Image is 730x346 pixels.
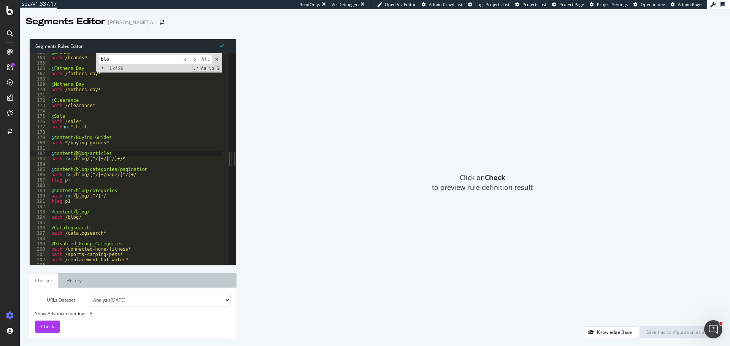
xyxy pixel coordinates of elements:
div: arrow-right-arrow-left [160,20,164,25]
div: 178 [30,130,50,135]
div: 195 [30,220,50,225]
span: ​ [190,55,199,64]
span: Admin Crawl List [429,2,462,7]
span: Search In Selection [216,65,220,72]
div: 194 [30,215,50,220]
div: 186 [30,172,50,177]
div: 199 [30,241,50,246]
div: 185 [30,167,50,172]
span: Open in dev [641,2,665,7]
a: Open Viz Editor [377,2,416,8]
span: 1 of 29 [106,66,126,71]
div: 190 [30,193,50,199]
div: 201 [30,252,50,257]
div: 169 [30,82,50,87]
iframe: Intercom live chat [704,320,722,338]
span: Toggle Replace mode [99,65,106,71]
div: 166 [30,66,50,71]
button: Check [35,321,60,333]
div: 175 [30,114,50,119]
div: 187 [30,177,50,183]
div: Segments Rules Editor [30,39,236,53]
span: Project Settings [597,2,628,7]
div: 193 [30,209,50,215]
div: 200 [30,246,50,252]
div: 164 [30,55,50,60]
div: 177 [30,124,50,130]
a: Admin Page [671,2,701,8]
strong: Check [485,173,505,182]
div: 170 [30,87,50,92]
div: 176 [30,119,50,124]
div: 188 [30,183,50,188]
span: Open Viz Editor [385,2,416,7]
a: Admin Crawl List [422,2,462,8]
div: Show Advanced Settings [29,310,225,317]
a: Projects List [515,2,546,8]
div: 198 [30,236,50,241]
div: 181 [30,145,50,151]
div: 202 [30,257,50,262]
span: Projects List [522,2,546,7]
div: 167 [30,71,50,76]
div: 184 [30,161,50,167]
button: Save this configuration as active [640,326,720,338]
div: 203 [30,262,50,268]
div: 196 [30,225,50,231]
a: History [60,273,88,288]
div: Knowledge Base [597,329,632,335]
a: Project Page [552,2,584,8]
input: Search for [98,55,181,64]
div: Viz Debugger: [332,2,359,8]
span: Alt-Enter [199,55,213,64]
span: Check [41,323,54,330]
a: Checker [29,273,59,288]
span: Logs Projects List [475,2,509,7]
div: 179 [30,135,50,140]
div: 172 [30,98,50,103]
span: Syntax is valid [219,42,224,49]
div: 182 [30,151,50,156]
div: 191 [30,199,50,204]
div: 180 [30,140,50,145]
span: Project Page [559,2,584,7]
div: 189 [30,188,50,193]
div: Segments Editor [26,15,105,28]
button: Knowledge Base [585,326,638,338]
label: URLs Dataset [29,294,81,307]
div: [PERSON_NAME] AU [108,19,157,26]
span: CaseSensitive Search [200,65,207,72]
span: ​ [181,55,190,64]
div: Save this configuration as active [646,329,714,335]
a: Logs Projects List [468,2,509,8]
div: 174 [30,108,50,114]
div: 192 [30,204,50,209]
a: Knowledge Base [585,329,638,335]
span: RegExp Search [192,65,199,72]
a: Project Settings [590,2,628,8]
span: Click on to preview rule definition result [432,173,533,192]
span: Admin Page [678,2,701,7]
a: Open in dev [633,2,665,8]
div: 171 [30,92,50,98]
div: 165 [30,60,50,66]
div: 197 [30,231,50,236]
div: 168 [30,76,50,82]
div: ReadOnly: [300,2,320,8]
div: 183 [30,156,50,161]
span: Whole Word Search [208,65,215,72]
div: 173 [30,103,50,108]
